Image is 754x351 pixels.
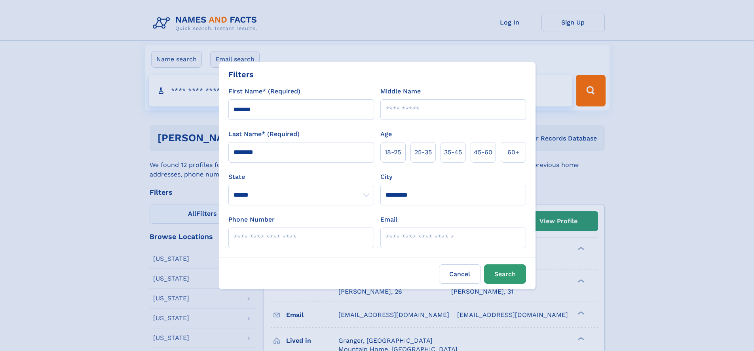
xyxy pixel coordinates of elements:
label: City [380,172,392,182]
label: Cancel [439,264,481,284]
label: Phone Number [228,215,275,224]
span: 18‑25 [385,148,401,157]
div: Filters [228,68,254,80]
label: First Name* (Required) [228,87,300,96]
label: Age [380,129,392,139]
label: Last Name* (Required) [228,129,300,139]
label: Middle Name [380,87,421,96]
span: 60+ [507,148,519,157]
label: State [228,172,374,182]
label: Email [380,215,397,224]
span: 45‑60 [474,148,492,157]
button: Search [484,264,526,284]
span: 35‑45 [444,148,462,157]
span: 25‑35 [414,148,432,157]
